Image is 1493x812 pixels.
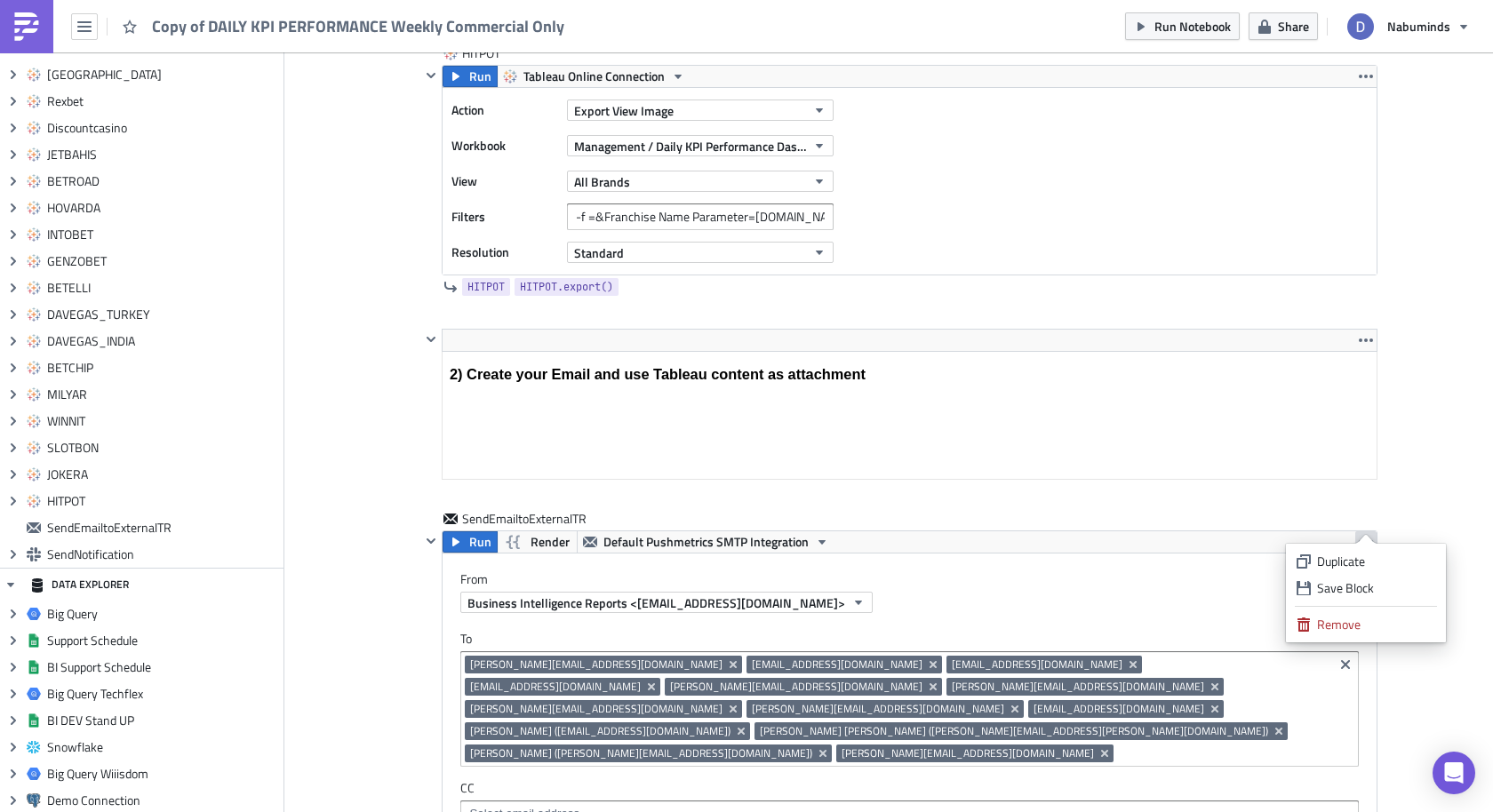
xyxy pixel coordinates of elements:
button: Remove Tag [816,744,832,762]
body: Rich Text Area. Press ALT-0 for help. [7,7,927,21]
span: Render [531,531,570,553]
button: Remove Tag [1008,700,1024,718]
button: Remove Tag [926,656,942,673]
span: HITPOT [462,44,533,62]
label: View [451,168,558,195]
button: Hide content [420,65,442,86]
a: HITPOT [462,278,510,296]
span: BI DEV Stand UP [47,712,279,728]
button: Remove Tag [1208,678,1224,696]
span: GENZOBET [47,253,279,269]
span: Run [469,531,491,553]
span: BETROAD [47,173,279,189]
button: Default Pushmetrics SMTP Integration [577,531,835,553]
span: Default Pushmetrics SMTP Integration [603,531,809,553]
a: HITPOT.export() [515,278,619,296]
button: Management / Daily KPI Performance Dashboard [567,135,834,156]
span: DAVEGAS_INDIA [47,333,279,349]
button: Tableau Online Connection [497,66,691,87]
p: DAILY KPI PERFOMANCE QUERYME [7,7,927,21]
span: Run [469,66,491,87]
span: Business Intelligence Reports <[EMAIL_ADDRESS][DOMAIN_NAME]> [467,593,845,612]
span: [EMAIL_ADDRESS][DOMAIN_NAME] [752,656,922,673]
span: JOKERA [47,466,279,482]
span: [EMAIL_ADDRESS][DOMAIN_NAME] [952,656,1122,673]
span: Run Notebook [1154,17,1231,36]
div: DATA EXPLORER [30,569,129,601]
button: Remove Tag [1272,722,1288,740]
button: All Brands [567,171,834,192]
span: SendEmailtoExternalTR [47,520,279,536]
button: Export View Image [567,100,834,121]
label: To [460,631,1359,647]
span: [EMAIL_ADDRESS][DOMAIN_NAME] [470,678,641,695]
span: Snowflake [47,739,279,755]
span: SendEmailtoExternalTR [462,510,588,528]
span: Standard [574,243,624,262]
span: [PERSON_NAME][EMAIL_ADDRESS][DOMAIN_NAME] [752,700,1004,717]
span: [EMAIL_ADDRESS][DOMAIN_NAME] [1034,700,1204,717]
div: Remove [1317,616,1435,633]
span: Support Schedule [47,633,279,649]
label: From [460,571,1377,587]
span: SendNotification [47,546,279,562]
span: Export View Image [574,101,674,120]
iframe: Rich Text Area [443,352,1377,479]
button: Remove Tag [1126,656,1142,673]
body: Rich Text Area. Press ALT-0 for help. [7,14,927,31]
span: [PERSON_NAME][EMAIL_ADDRESS][DOMAIN_NAME] [470,656,723,673]
span: Discountcasino [47,120,279,136]
button: Business Intelligence Reports <[EMAIL_ADDRESS][DOMAIN_NAME]> [460,592,873,613]
div: Duplicate [1317,553,1435,570]
span: DAVEGAS_TURKEY [47,306,279,322]
button: Run [443,66,498,87]
label: Filters [451,203,558,230]
span: Share [1278,17,1309,36]
img: PushMetrics [12,12,41,41]
button: Run Notebook [1125,12,1240,40]
span: MILYAR [47,386,279,402]
label: Workbook [451,132,558,159]
button: Remove Tag [726,656,742,673]
span: Big Query [47,606,279,622]
span: [PERSON_NAME][EMAIL_ADDRESS][DOMAIN_NAME] [670,678,922,695]
button: Run [443,531,498,553]
div: Save Block [1317,579,1435,597]
button: Remove Tag [726,700,742,718]
span: BETELLI [47,280,279,296]
button: Hide content [420,530,442,552]
div: Open Intercom Messenger [1433,752,1475,794]
span: INTOBET [47,227,279,243]
span: [PERSON_NAME] [PERSON_NAME] ([PERSON_NAME][EMAIL_ADDRESS][PERSON_NAME][DOMAIN_NAME]) [760,722,1268,739]
span: Copy of DAILY KPI PERFORMANCE Weekly Commercial Only [152,16,566,36]
span: [PERSON_NAME] ([PERSON_NAME][EMAIL_ADDRESS][DOMAIN_NAME]) [470,744,812,761]
span: Demo Connection [47,792,279,808]
span: Weekly KPI Performance Dashboard [153,106,385,121]
span: SLOTBON [47,440,279,456]
span: JETBAHIS [47,147,279,163]
span: Management / Daily KPI Performance Dashboard [574,137,806,155]
span: HITPOT.export() [520,278,613,296]
button: Nabuminds [1337,7,1480,46]
span: BETCHIP [47,360,279,376]
button: Hide content [420,329,442,350]
span: HITPOT [467,278,505,296]
span: Rexbet [47,93,279,109]
span: HITPOT [47,493,279,509]
span: [PERSON_NAME][EMAIL_ADDRESS][DOMAIN_NAME] [842,744,1094,761]
span: WINNIT [47,413,279,429]
span: All Brands [574,172,630,191]
input: Filter1=Value1&... [567,203,834,230]
label: Action [451,97,558,123]
button: Remove Tag [734,722,750,740]
button: Remove Tag [1208,700,1224,718]
span: Nabuminds [1387,17,1450,36]
span: [PERSON_NAME] ([EMAIL_ADDRESS][DOMAIN_NAME]) [470,722,731,739]
label: Resolution [451,239,558,266]
p: Daily KPI Performance Dashboard Weekly Commercial Only successfully sent. [7,7,890,21]
span: BI Support Schedule [47,659,279,675]
span: [GEOGRAPHIC_DATA] [47,67,279,83]
button: Remove Tag [1098,744,1114,762]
